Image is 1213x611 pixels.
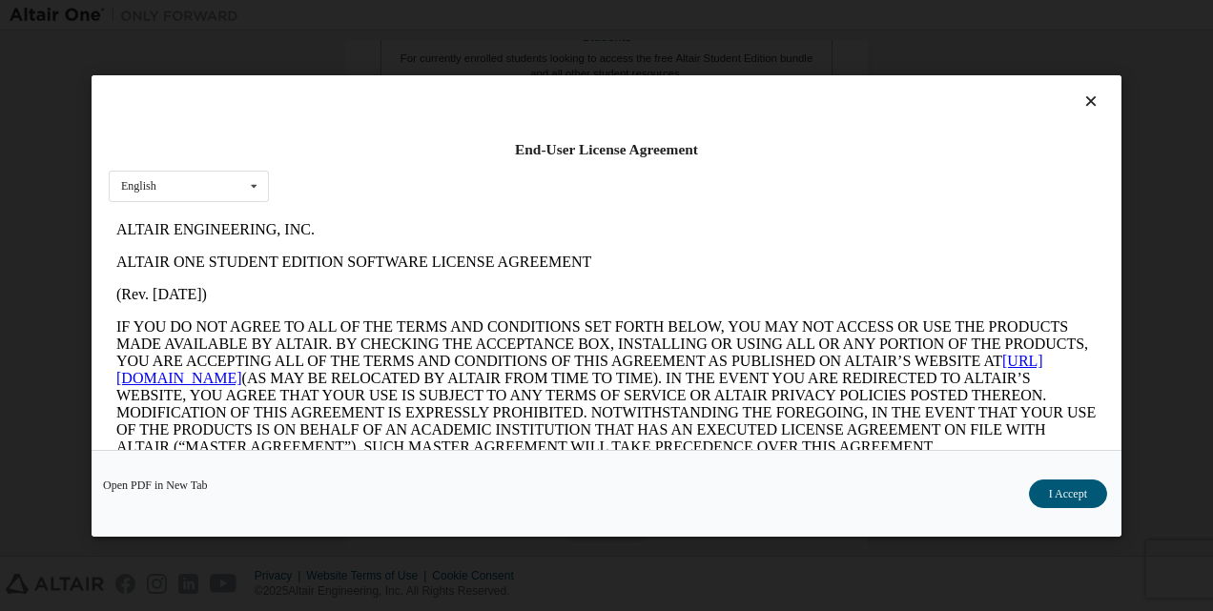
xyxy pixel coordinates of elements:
button: I Accept [1029,479,1107,507]
p: ALTAIR ONE STUDENT EDITION SOFTWARE LICENSE AGREEMENT [8,40,988,57]
a: [URL][DOMAIN_NAME] [8,139,935,173]
p: (Rev. [DATE]) [8,72,988,90]
div: End-User License Agreement [109,140,1104,159]
p: This Altair One Student Edition Software License Agreement (“Agreement”) is between Altair Engine... [8,257,988,326]
div: English [121,180,156,192]
a: Open PDF in New Tab [103,479,208,490]
p: ALTAIR ENGINEERING, INC. [8,8,988,25]
p: IF YOU DO NOT AGREE TO ALL OF THE TERMS AND CONDITIONS SET FORTH BELOW, YOU MAY NOT ACCESS OR USE... [8,105,988,242]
